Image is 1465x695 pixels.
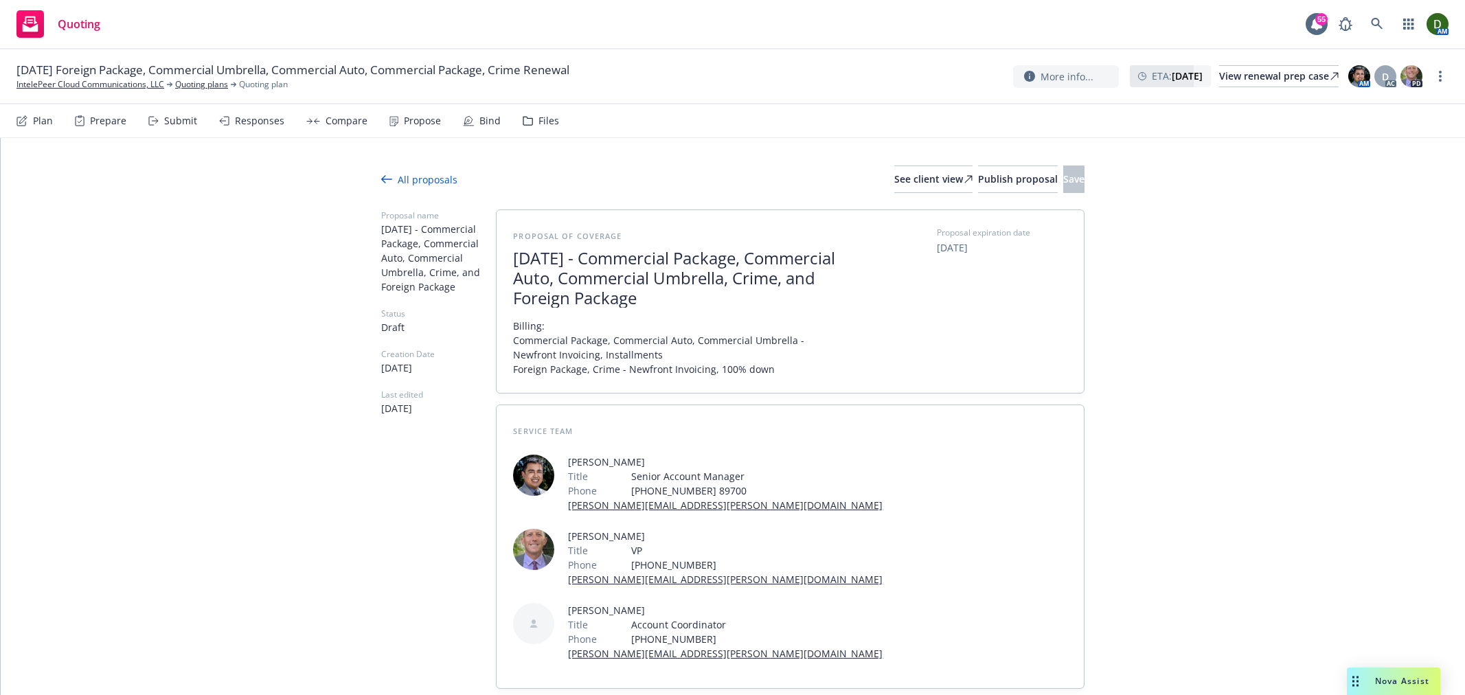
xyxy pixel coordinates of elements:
[381,348,496,361] span: Creation Date
[568,529,883,543] span: [PERSON_NAME]
[1152,69,1203,83] span: ETA :
[1382,69,1389,84] span: D
[381,222,496,294] span: [DATE] - Commercial Package, Commercial Auto, Commercial Umbrella, Crime, and Foreign Package
[479,115,501,126] div: Bind
[381,389,496,401] span: Last edited
[631,483,883,498] span: [PHONE_NUMBER] 89700
[381,401,496,415] span: [DATE]
[1400,65,1422,87] img: photo
[568,617,588,632] span: Title
[1219,66,1339,87] div: View renewal prep case
[538,115,559,126] div: Files
[1375,675,1429,687] span: Nova Assist
[978,166,1058,193] button: Publish proposal
[1347,668,1440,695] button: Nova Assist
[1432,68,1449,84] a: more
[1395,10,1422,38] a: Switch app
[1063,172,1084,185] span: Save
[381,361,496,375] span: [DATE]
[33,115,53,126] div: Plan
[175,78,228,91] a: Quoting plans
[381,320,496,334] span: Draft
[568,543,588,558] span: Title
[1063,166,1084,193] button: Save
[164,115,197,126] div: Submit
[1348,65,1370,87] img: photo
[404,115,441,126] div: Propose
[568,483,597,498] span: Phone
[631,469,883,483] span: Senior Account Manager
[568,647,883,660] a: [PERSON_NAME][EMAIL_ADDRESS][PERSON_NAME][DOMAIN_NAME]
[381,308,496,320] span: Status
[513,529,554,570] img: employee photo
[513,319,850,376] span: Billing: Commercial Package, Commercial Auto, Commercial Umbrella - Newfront Invoicing, Installme...
[568,573,883,586] a: [PERSON_NAME][EMAIL_ADDRESS][PERSON_NAME][DOMAIN_NAME]
[568,632,597,646] span: Phone
[16,78,164,91] a: IntelePeer Cloud Communications, LLC
[11,5,106,43] a: Quoting
[326,115,367,126] div: Compare
[1332,10,1359,38] a: Report a Bug
[235,115,284,126] div: Responses
[1013,65,1119,88] button: More info...
[1427,13,1449,35] img: photo
[16,62,569,78] span: [DATE] Foreign Package, Commercial Umbrella, Commercial Auto, Commercial Package, Crime Renewal
[1315,13,1328,25] div: 55
[631,632,883,646] span: [PHONE_NUMBER]
[58,19,100,30] span: Quoting
[568,603,883,617] span: [PERSON_NAME]
[894,166,973,192] div: See client view
[894,166,973,193] button: See client view
[239,78,288,91] span: Quoting plan
[513,455,554,496] img: employee photo
[1363,10,1391,38] a: Search
[381,209,496,222] span: Proposal name
[513,426,573,436] span: Service Team
[1172,69,1203,82] strong: [DATE]
[568,469,588,483] span: Title
[568,558,597,572] span: Phone
[90,115,126,126] div: Prepare
[631,558,883,572] span: [PHONE_NUMBER]
[513,249,850,308] span: [DATE] - Commercial Package, Commercial Auto, Commercial Umbrella, Crime, and Foreign Package
[937,240,968,255] button: [DATE]
[937,227,1030,239] span: Proposal expiration date
[513,231,622,241] span: Proposal of coverage
[1347,668,1364,695] div: Drag to move
[568,455,883,469] span: [PERSON_NAME]
[1219,65,1339,87] a: View renewal prep case
[631,543,883,558] span: VP
[631,617,883,632] span: Account Coordinator
[1041,69,1093,84] span: More info...
[381,172,457,187] div: All proposals
[568,499,883,512] a: [PERSON_NAME][EMAIL_ADDRESS][PERSON_NAME][DOMAIN_NAME]
[978,172,1058,185] span: Publish proposal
